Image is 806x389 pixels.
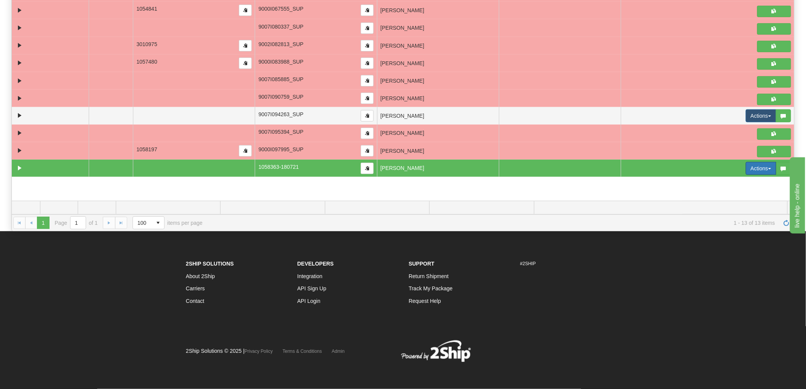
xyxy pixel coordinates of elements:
span: 9000I083988_SUP [259,59,304,65]
a: Expand [15,58,24,68]
button: Copy to clipboard [361,145,374,157]
button: Copy to clipboard [361,163,374,174]
a: Expand [15,163,24,173]
button: Shipping Documents [757,128,791,140]
span: Page sizes drop down [133,216,165,229]
div: live help - online [6,5,70,14]
a: Expand [15,94,24,103]
h6: #2SHIP [520,261,620,266]
iframe: chat widget [788,155,805,233]
td: [PERSON_NAME] [377,160,499,177]
strong: Support [409,261,435,267]
span: 9007I094263_SUP [259,111,304,117]
span: 3010975 [136,41,157,47]
a: Integration [297,273,323,279]
button: Copy to clipboard [361,128,374,139]
td: [PERSON_NAME] [377,19,499,37]
a: Request Help [409,298,441,304]
strong: Developers [297,261,334,267]
button: Copy to clipboard [361,5,374,16]
span: 9007I080337_SUP [259,24,304,30]
a: Expand [15,76,24,86]
button: Copy to clipboard [361,93,374,104]
a: Refresh [780,217,793,229]
a: Expand [15,6,24,15]
td: [PERSON_NAME] [377,37,499,54]
span: 1054841 [136,6,157,12]
span: 1057480 [136,59,157,65]
button: Copy to clipboard [239,5,252,16]
button: Actions [746,109,776,122]
span: 9000I097995_SUP [259,146,304,152]
td: [PERSON_NAME] [377,125,499,142]
a: Track My Package [409,285,453,291]
button: Shipping Documents [757,41,791,52]
a: Expand [15,128,24,138]
td: [PERSON_NAME] [377,142,499,160]
input: Page 1 [70,217,86,229]
button: Actions [746,162,776,175]
button: Copy to clipboard [361,75,374,86]
button: Shipping Documents [757,146,791,157]
button: Copy to clipboard [239,40,252,51]
span: 9002I082813_SUP [259,41,304,47]
span: 2Ship Solutions © 2025 | [186,348,273,354]
span: items per page [133,216,203,229]
td: [PERSON_NAME] [377,90,499,107]
a: API Login [297,298,321,304]
span: 9007I095394_SUP [259,129,304,135]
td: [PERSON_NAME] [377,2,499,19]
a: Admin [332,349,345,354]
span: 1058363-180721 [259,164,299,170]
td: [PERSON_NAME] [377,107,499,124]
button: Shipping Documents [757,6,791,17]
button: Copy to clipboard [361,58,374,69]
button: Shipping Documents [757,94,791,105]
span: Page of 1 [55,216,98,229]
a: Return Shipment [409,273,449,279]
a: Carriers [186,285,205,291]
button: Shipping Documents [757,76,791,88]
button: Shipping Documents [757,58,791,70]
span: 9007I090759_SUP [259,94,304,100]
a: API Sign Up [297,285,326,291]
strong: 2Ship Solutions [186,261,234,267]
a: Expand [15,41,24,50]
a: Terms & Conditions [283,349,322,354]
button: Copy to clipboard [239,145,252,157]
button: Copy to clipboard [239,58,252,69]
a: Privacy Policy [245,349,273,354]
td: [PERSON_NAME] [377,72,499,90]
span: 1 - 13 of 13 items [213,220,775,226]
span: Page 1 [37,217,49,229]
span: 100 [138,219,147,227]
td: [PERSON_NAME] [377,54,499,72]
button: Copy to clipboard [361,40,374,51]
a: Expand [15,146,24,155]
span: select [152,217,164,229]
span: 1058197 [136,146,157,152]
span: 9007I085885_SUP [259,76,304,82]
a: Expand [15,23,24,33]
button: Shipping Documents [757,23,791,35]
button: Copy to clipboard [361,22,374,34]
a: Expand [15,111,24,120]
span: 9000I067555_SUP [259,6,304,12]
a: About 2Ship [186,273,215,279]
a: Contact [186,298,204,304]
button: Copy to clipboard [361,110,374,122]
